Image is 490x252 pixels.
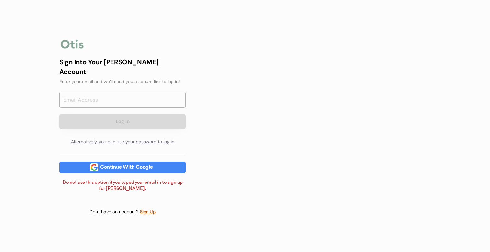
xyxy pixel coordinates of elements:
[59,135,186,148] div: Alternatively, you can use your password to log in
[140,208,156,216] div: Sign Up
[59,180,186,192] div: Do not use this option if you typed your email in to sign up for [PERSON_NAME].
[59,78,186,85] div: Enter your email and we’ll send you a secure link to log in!
[59,57,186,77] div: Sign Into Your [PERSON_NAME] Account
[59,92,186,108] input: Email Address
[98,165,155,170] div: Continue With Google
[89,209,140,215] div: Don't have an account?
[59,114,186,129] button: Log In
